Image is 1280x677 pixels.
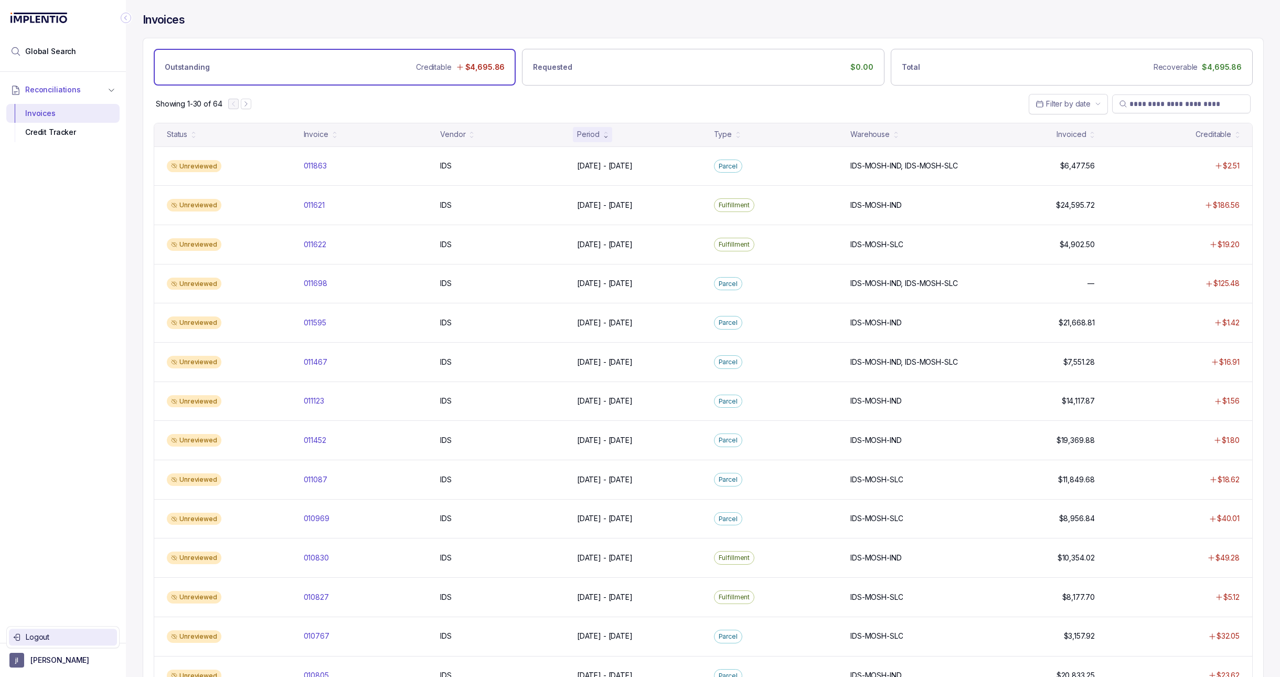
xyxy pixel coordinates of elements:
p: 011863 [304,161,327,171]
p: IDS [440,631,452,641]
p: Parcel [719,318,738,328]
p: $19.20 [1218,239,1240,250]
p: IDS-MOSH-SLC [850,239,903,250]
p: IDS-MOSH-SLC [850,592,903,602]
p: 011698 [304,278,327,289]
p: Parcel [719,435,738,446]
p: $125.48 [1213,278,1240,289]
p: [DATE] - [DATE] [577,396,633,406]
p: [DATE] - [DATE] [577,318,633,328]
p: $11,849.68 [1058,474,1095,485]
p: $16.91 [1219,357,1240,367]
p: [DATE] - [DATE] [577,200,633,210]
div: Unreviewed [167,552,221,564]
p: Recoverable [1154,62,1198,72]
p: 011452 [304,435,326,446]
p: IDS [440,435,452,446]
div: Collapse Icon [120,12,132,24]
div: Invoices [15,104,111,123]
div: Unreviewed [167,160,221,173]
div: Unreviewed [167,473,221,486]
p: $4,695.86 [1202,62,1242,72]
div: Unreviewed [167,316,221,329]
p: Creditable [416,62,452,72]
div: Unreviewed [167,395,221,408]
p: [DATE] - [DATE] [577,357,633,367]
p: $5.12 [1223,592,1240,602]
p: IDS-MOSH-SLC [850,474,903,485]
p: $1.56 [1222,396,1240,406]
p: IDS [440,592,452,602]
div: Unreviewed [167,278,221,290]
div: Unreviewed [167,199,221,211]
div: Unreviewed [167,356,221,368]
p: IDS [440,278,452,289]
h4: Invoices [143,13,185,27]
div: Period [577,129,600,140]
p: [DATE] - [DATE] [577,161,633,171]
p: 010827 [304,592,329,602]
p: $2.51 [1223,161,1240,171]
p: $1.80 [1222,435,1240,446]
div: Invoiced [1057,129,1086,140]
p: IDS [440,474,452,485]
p: Fulfillment [719,200,750,210]
p: — [1087,278,1095,289]
button: Next Page [241,99,251,109]
p: IDS-MOSH-IND [850,396,901,406]
p: $19,369.88 [1057,435,1095,446]
p: [DATE] - [DATE] [577,513,633,524]
div: Unreviewed [167,591,221,604]
p: Requested [533,62,572,72]
p: 010830 [304,553,329,563]
p: Outstanding [165,62,209,72]
p: $10,354.02 [1058,553,1095,563]
p: Parcel [719,279,738,289]
p: IDS [440,396,452,406]
p: Parcel [719,396,738,407]
p: Logout [26,632,113,642]
p: $32.05 [1217,631,1240,641]
p: Fulfillment [719,239,750,250]
div: Unreviewed [167,434,221,447]
p: IDS [440,318,452,328]
p: IDS [440,513,452,524]
p: $1.42 [1222,318,1240,328]
p: $6,477.56 [1060,161,1095,171]
p: $7,551.28 [1063,357,1095,367]
p: 011467 [304,357,327,367]
span: User initials [9,653,24,668]
p: [DATE] - [DATE] [577,239,633,250]
p: [DATE] - [DATE] [577,474,633,485]
p: $8,956.84 [1059,513,1095,524]
p: [PERSON_NAME] [30,655,89,665]
p: $49.28 [1215,553,1240,563]
p: [DATE] - [DATE] [577,435,633,446]
p: IDS-MOSH-IND, IDS-MOSH-SLC [850,161,957,171]
button: Date Range Picker [1029,94,1108,114]
p: Parcel [719,357,738,367]
p: IDS [440,357,452,367]
p: 010767 [304,631,329,641]
search: Date Range Picker [1036,99,1091,109]
p: IDS [440,239,452,250]
p: Fulfillment [719,592,750,602]
p: IDS-MOSH-IND, IDS-MOSH-SLC [850,357,957,367]
p: 011621 [304,200,325,210]
p: [DATE] - [DATE] [577,278,633,289]
p: $8,177.70 [1062,592,1095,602]
p: IDS-MOSH-IND [850,200,901,210]
div: Reconciliations [6,102,120,144]
div: Unreviewed [167,513,221,525]
div: Vendor [440,129,465,140]
div: Unreviewed [167,238,221,251]
p: Parcel [719,631,738,642]
p: [DATE] - [DATE] [577,592,633,602]
p: IDS [440,161,452,171]
span: Global Search [25,46,76,57]
div: Invoice [304,129,328,140]
p: $18.62 [1218,474,1240,485]
p: [DATE] - [DATE] [577,553,633,563]
p: Parcel [719,161,738,172]
p: [DATE] - [DATE] [577,631,633,641]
